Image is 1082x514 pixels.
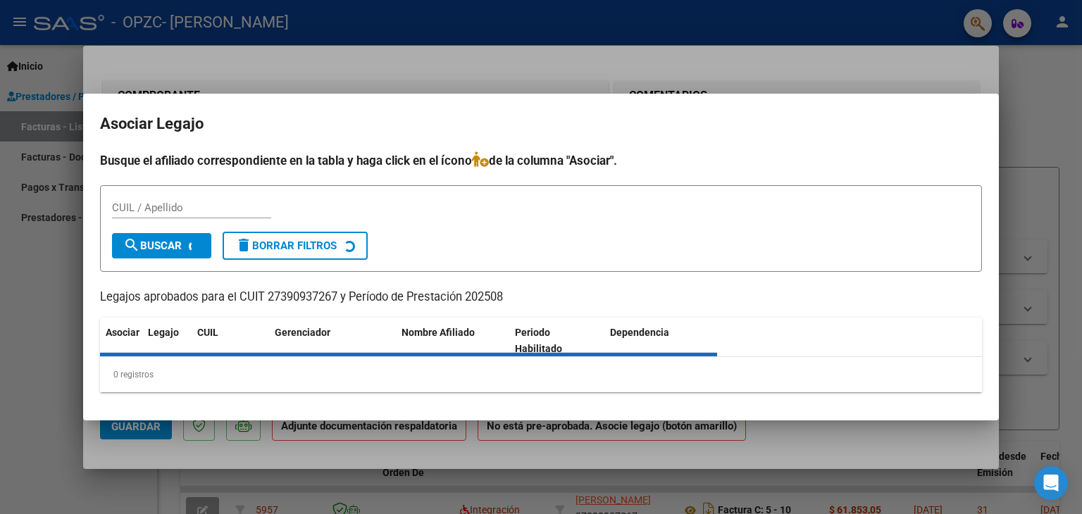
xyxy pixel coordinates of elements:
p: Legajos aprobados para el CUIT 27390937267 y Período de Prestación 202508 [100,289,982,306]
mat-icon: delete [235,237,252,253]
h2: Asociar Legajo [100,111,982,137]
div: 0 registros [100,357,982,392]
datatable-header-cell: Legajo [142,318,192,364]
datatable-header-cell: Periodo Habilitado [509,318,604,364]
h4: Busque el afiliado correspondiente en la tabla y haga click en el ícono de la columna "Asociar". [100,151,982,170]
datatable-header-cell: Asociar [100,318,142,364]
span: Asociar [106,327,139,338]
datatable-header-cell: Nombre Afiliado [396,318,509,364]
datatable-header-cell: Dependencia [604,318,718,364]
span: Nombre Afiliado [402,327,475,338]
datatable-header-cell: Gerenciador [269,318,396,364]
span: Buscar [123,239,182,252]
span: Gerenciador [275,327,330,338]
div: Open Intercom Messenger [1034,466,1068,500]
span: Dependencia [610,327,669,338]
span: Periodo Habilitado [515,327,562,354]
span: Borrar Filtros [235,239,337,252]
datatable-header-cell: CUIL [192,318,269,364]
mat-icon: search [123,237,140,253]
button: Borrar Filtros [223,232,368,260]
span: CUIL [197,327,218,338]
button: Buscar [112,233,211,258]
span: Legajo [148,327,179,338]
